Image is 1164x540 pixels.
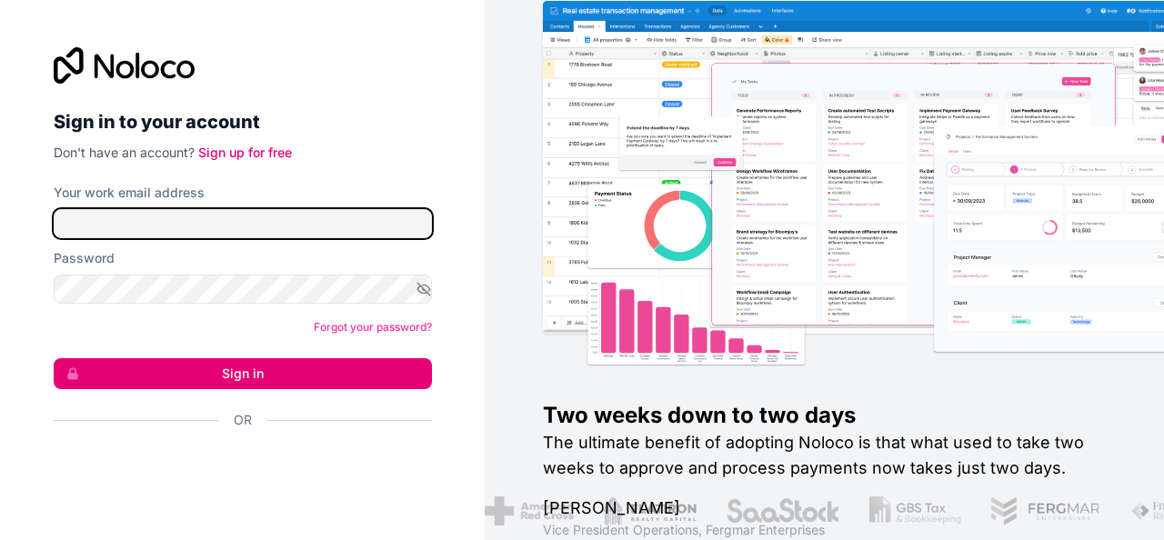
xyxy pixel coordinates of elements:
[543,401,1106,430] h1: Two weeks down to two days
[54,184,205,202] label: Your work email address
[54,209,432,238] input: Email address
[543,521,1106,539] h1: Vice President Operations , Fergmar Enterprises
[54,105,432,138] h2: Sign in to your account
[45,449,426,489] iframe: Bouton "Se connecter avec Google"
[543,495,1106,521] h1: [PERSON_NAME]
[54,145,195,160] span: Don't have an account?
[484,496,572,525] img: /assets/american-red-cross-BAupjrZR.png
[234,411,252,429] span: Or
[54,275,432,304] input: Password
[198,145,292,160] a: Sign up for free
[543,430,1106,481] h2: The ultimate benefit of adopting Noloco is that what used to take two weeks to approve and proces...
[54,358,432,389] button: Sign in
[314,320,432,334] a: Forgot your password?
[54,249,115,267] label: Password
